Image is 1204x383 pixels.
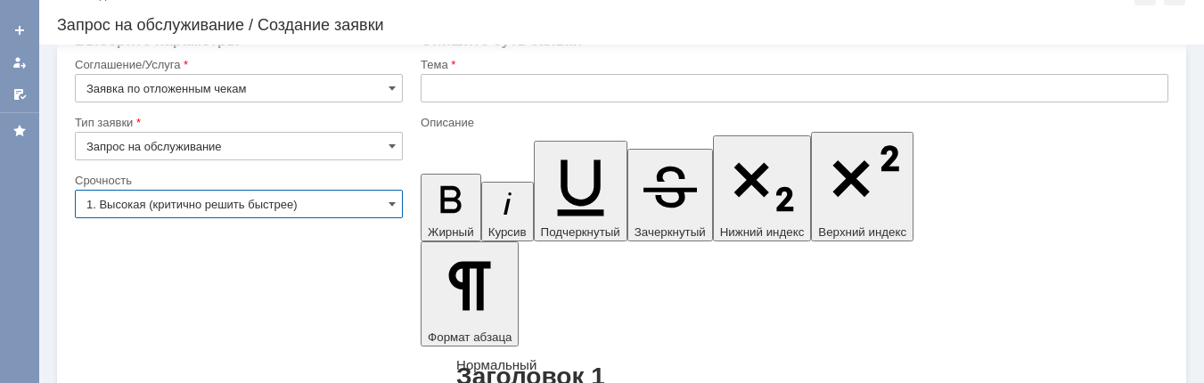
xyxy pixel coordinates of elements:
button: Зачеркнутый [627,149,713,241]
span: Верхний индекс [818,225,906,239]
a: Нормальный [456,357,536,372]
button: Верхний индекс [811,132,913,241]
div: Тема [421,59,1165,70]
span: Зачеркнутый [635,225,706,239]
span: Жирный [428,225,474,239]
span: Подчеркнутый [541,225,620,239]
button: Нижний индекс [713,135,812,241]
a: Мои согласования [5,80,34,109]
a: Создать заявку [5,16,34,45]
a: Мои заявки [5,48,34,77]
div: Описание [421,117,1165,128]
div: Соглашение/Услуга [75,59,399,70]
span: Курсив [488,225,527,239]
button: Подчеркнутый [534,141,627,241]
div: Тип заявки [75,117,399,128]
button: Курсив [481,182,534,241]
button: Жирный [421,174,481,241]
div: Срочность [75,175,399,186]
button: Формат абзаца [421,241,519,346]
div: Запрос на обслуживание / Создание заявки [57,16,1186,34]
span: Нижний индекс [720,225,805,239]
span: Формат абзаца [428,330,512,344]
